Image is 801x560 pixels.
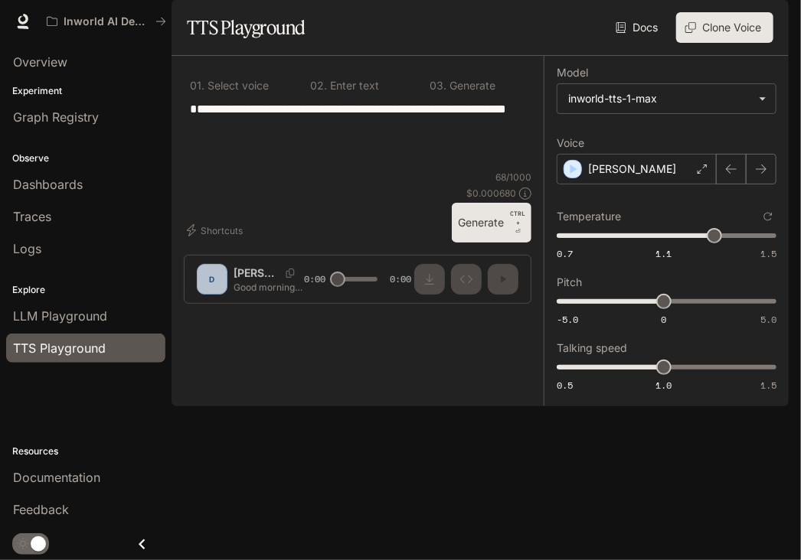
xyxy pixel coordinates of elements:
[760,247,776,260] span: 1.5
[557,67,588,78] p: Model
[656,379,672,392] span: 1.0
[557,379,573,392] span: 0.5
[661,313,666,326] span: 0
[656,247,672,260] span: 1.1
[760,379,776,392] span: 1.5
[557,313,578,326] span: -5.0
[557,211,621,222] p: Temperature
[760,313,776,326] span: 5.0
[557,277,582,288] p: Pitch
[557,138,584,148] p: Voice
[327,80,379,91] p: Enter text
[557,343,627,353] p: Talking speed
[184,218,249,243] button: Shortcuts
[64,15,149,28] p: Inworld AI Demos
[495,171,531,184] p: 68 / 1000
[510,209,525,236] p: ⏎
[204,80,269,91] p: Select voice
[452,203,531,243] button: GenerateCTRL +⏎
[430,80,447,91] p: 0 3 .
[310,80,327,91] p: 0 2 .
[40,6,173,37] button: All workspaces
[760,208,776,225] button: Reset to default
[588,161,676,177] p: [PERSON_NAME]
[676,12,773,43] button: Clone Voice
[447,80,496,91] p: Generate
[613,12,664,43] a: Docs
[557,84,776,113] div: inworld-tts-1-max
[510,209,525,227] p: CTRL +
[190,80,204,91] p: 0 1 .
[557,247,573,260] span: 0.7
[568,91,751,106] div: inworld-tts-1-max
[187,12,306,43] h1: TTS Playground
